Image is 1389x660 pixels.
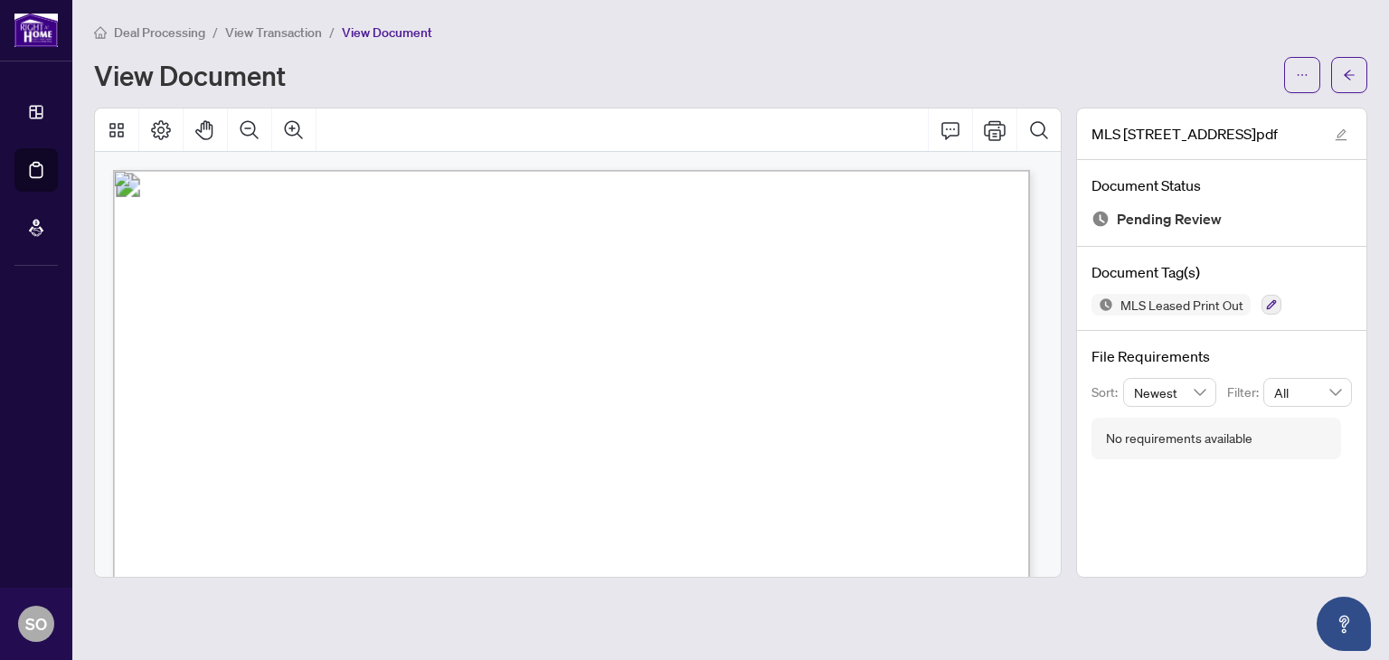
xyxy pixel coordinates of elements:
[94,61,286,90] h1: View Document
[14,14,58,47] img: logo
[1091,382,1123,402] p: Sort:
[1113,298,1251,311] span: MLS Leased Print Out
[1227,382,1263,402] p: Filter:
[1317,597,1371,651] button: Open asap
[213,22,218,42] li: /
[25,611,47,636] span: SO
[1106,429,1252,448] div: No requirements available
[1091,261,1352,283] h4: Document Tag(s)
[1134,379,1206,406] span: Newest
[94,26,107,39] span: home
[342,24,432,41] span: View Document
[114,24,205,41] span: Deal Processing
[1117,207,1222,231] span: Pending Review
[1274,379,1341,406] span: All
[1091,123,1278,145] span: MLS [STREET_ADDRESS]pdf
[1335,128,1347,141] span: edit
[225,24,322,41] span: View Transaction
[1091,345,1352,367] h4: File Requirements
[1296,69,1309,81] span: ellipsis
[1091,294,1113,316] img: Status Icon
[329,22,335,42] li: /
[1091,174,1352,196] h4: Document Status
[1091,210,1110,228] img: Document Status
[1343,69,1356,81] span: arrow-left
